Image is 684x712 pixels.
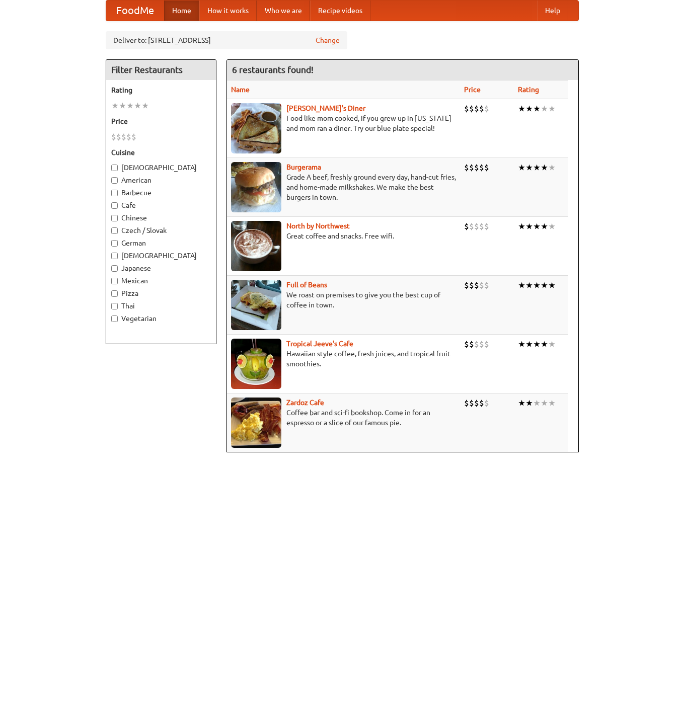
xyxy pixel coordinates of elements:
[479,398,484,409] li: $
[126,131,131,142] li: $
[111,190,118,196] input: Barbecue
[484,162,489,173] li: $
[484,398,489,409] li: $
[464,103,469,114] li: $
[518,221,525,232] li: ★
[111,163,211,173] label: [DEMOGRAPHIC_DATA]
[111,147,211,157] h5: Cuisine
[474,103,479,114] li: $
[257,1,310,21] a: Who we are
[111,288,211,298] label: Pizza
[111,313,211,324] label: Vegetarian
[231,103,281,153] img: sallys.jpg
[231,113,456,133] p: Food like mom cooked, if you grew up in [US_STATE] and mom ran a diner. Try our blue plate special!
[111,200,211,210] label: Cafe
[111,225,211,235] label: Czech / Slovak
[286,163,321,171] a: Burgerama
[474,398,479,409] li: $
[525,339,533,350] li: ★
[479,162,484,173] li: $
[316,35,340,45] a: Change
[541,280,548,291] li: ★
[286,281,327,289] a: Full of Beans
[111,116,211,126] h5: Price
[533,221,541,232] li: ★
[484,339,489,350] li: $
[464,86,481,94] a: Price
[469,398,474,409] li: $
[537,1,568,21] a: Help
[111,290,118,297] input: Pizza
[479,103,484,114] li: $
[286,104,365,112] a: [PERSON_NAME]'s Diner
[231,172,456,202] p: Grade A beef, freshly ground every day, hand-cut fries, and home-made milkshakes. We make the bes...
[111,213,211,223] label: Chinese
[525,103,533,114] li: ★
[231,290,456,310] p: We roast on premises to give you the best cup of coffee in town.
[484,221,489,232] li: $
[479,339,484,350] li: $
[464,398,469,409] li: $
[111,238,211,248] label: German
[548,339,556,350] li: ★
[231,86,250,94] a: Name
[106,60,216,80] h4: Filter Restaurants
[525,280,533,291] li: ★
[111,177,118,184] input: American
[231,349,456,369] p: Hawaiian style coffee, fresh juices, and tropical fruit smoothies.
[111,301,211,311] label: Thai
[548,221,556,232] li: ★
[533,162,541,173] li: ★
[474,280,479,291] li: $
[111,303,118,309] input: Thai
[231,231,456,241] p: Great coffee and snacks. Free wifi.
[548,162,556,173] li: ★
[525,221,533,232] li: ★
[479,280,484,291] li: $
[106,1,164,21] a: FoodMe
[469,221,474,232] li: $
[541,339,548,350] li: ★
[111,131,116,142] li: $
[310,1,370,21] a: Recipe videos
[533,103,541,114] li: ★
[116,131,121,142] li: $
[469,280,474,291] li: $
[548,398,556,409] li: ★
[111,202,118,209] input: Cafe
[111,240,118,247] input: German
[464,280,469,291] li: $
[525,162,533,173] li: ★
[111,263,211,273] label: Japanese
[469,339,474,350] li: $
[111,315,118,322] input: Vegetarian
[131,131,136,142] li: $
[286,222,350,230] a: North by Northwest
[111,215,118,221] input: Chinese
[286,399,324,407] a: Zardoz Cafe
[111,175,211,185] label: American
[464,162,469,173] li: $
[121,131,126,142] li: $
[533,280,541,291] li: ★
[533,339,541,350] li: ★
[119,100,126,111] li: ★
[541,221,548,232] li: ★
[111,253,118,259] input: [DEMOGRAPHIC_DATA]
[286,340,353,348] a: Tropical Jeeve's Cafe
[518,103,525,114] li: ★
[541,162,548,173] li: ★
[111,188,211,198] label: Barbecue
[231,221,281,271] img: north.jpg
[464,339,469,350] li: $
[469,162,474,173] li: $
[541,398,548,409] li: ★
[484,280,489,291] li: $
[106,31,347,49] div: Deliver to: [STREET_ADDRESS]
[231,339,281,389] img: jeeves.jpg
[111,85,211,95] h5: Rating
